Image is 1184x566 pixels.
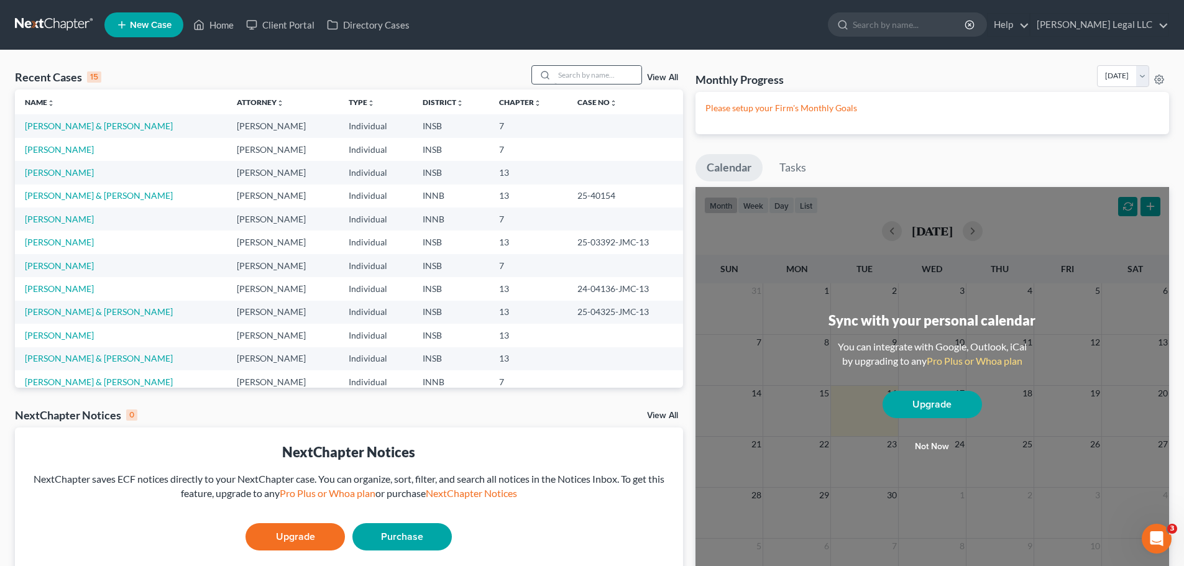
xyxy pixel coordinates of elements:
[489,254,567,277] td: 7
[1167,524,1177,534] span: 3
[413,208,490,231] td: INNB
[489,114,567,137] td: 7
[367,99,375,107] i: unfold_more
[339,301,413,324] td: Individual
[413,254,490,277] td: INSB
[227,301,339,324] td: [PERSON_NAME]
[25,283,94,294] a: [PERSON_NAME]
[227,185,339,208] td: [PERSON_NAME]
[499,98,541,107] a: Chapterunfold_more
[126,409,137,421] div: 0
[647,73,678,82] a: View All
[423,98,464,107] a: Districtunfold_more
[883,391,982,418] a: Upgrade
[15,70,101,84] div: Recent Cases
[413,231,490,253] td: INSB
[413,138,490,161] td: INSB
[349,98,375,107] a: Typeunfold_more
[246,523,345,550] a: Upgrade
[25,237,94,247] a: [PERSON_NAME]
[227,370,339,393] td: [PERSON_NAME]
[567,277,683,300] td: 24-04136-JMC-13
[413,301,490,324] td: INSB
[339,208,413,231] td: Individual
[47,99,55,107] i: unfold_more
[280,487,375,499] a: Pro Plus or Whoa plan
[227,347,339,370] td: [PERSON_NAME]
[456,99,464,107] i: unfold_more
[1030,14,1168,36] a: [PERSON_NAME] Legal LLC
[277,99,284,107] i: unfold_more
[413,114,490,137] td: INSB
[25,190,173,201] a: [PERSON_NAME] & [PERSON_NAME]
[413,185,490,208] td: INNB
[339,114,413,137] td: Individual
[25,144,94,155] a: [PERSON_NAME]
[25,260,94,271] a: [PERSON_NAME]
[883,434,982,459] button: Not now
[25,377,173,387] a: [PERSON_NAME] & [PERSON_NAME]
[25,442,673,462] div: NextChapter Notices
[227,254,339,277] td: [PERSON_NAME]
[988,14,1029,36] a: Help
[25,121,173,131] a: [PERSON_NAME] & [PERSON_NAME]
[15,408,137,422] div: NextChapter Notices
[339,324,413,347] td: Individual
[25,306,173,317] a: [PERSON_NAME] & [PERSON_NAME]
[489,370,567,393] td: 7
[489,185,567,208] td: 13
[489,324,567,347] td: 13
[489,161,567,184] td: 13
[567,301,683,324] td: 25-04325-JMC-13
[610,99,617,107] i: unfold_more
[227,277,339,300] td: [PERSON_NAME]
[853,13,966,36] input: Search by name...
[339,254,413,277] td: Individual
[489,347,567,370] td: 13
[339,185,413,208] td: Individual
[413,370,490,393] td: INNB
[489,208,567,231] td: 7
[227,324,339,347] td: [PERSON_NAME]
[187,14,240,36] a: Home
[554,66,641,84] input: Search by name...
[828,311,1035,330] div: Sync with your personal calendar
[489,277,567,300] td: 13
[339,161,413,184] td: Individual
[237,98,284,107] a: Attorneyunfold_more
[227,231,339,253] td: [PERSON_NAME]
[567,185,683,208] td: 25-40154
[577,98,617,107] a: Case Nounfold_more
[534,99,541,107] i: unfold_more
[567,231,683,253] td: 25-03392-JMC-13
[25,167,94,178] a: [PERSON_NAME]
[413,347,490,370] td: INSB
[87,71,101,83] div: 15
[705,102,1159,114] p: Please setup your Firm's Monthly Goals
[227,114,339,137] td: [PERSON_NAME]
[25,472,673,501] div: NextChapter saves ECF notices directly to your NextChapter case. You can organize, sort, filter, ...
[647,411,678,420] a: View All
[25,214,94,224] a: [PERSON_NAME]
[130,21,172,30] span: New Case
[339,277,413,300] td: Individual
[227,138,339,161] td: [PERSON_NAME]
[339,231,413,253] td: Individual
[25,353,173,363] a: [PERSON_NAME] & [PERSON_NAME]
[833,340,1032,368] div: You can integrate with Google, Outlook, iCal by upgrading to any
[227,208,339,231] td: [PERSON_NAME]
[25,98,55,107] a: Nameunfold_more
[695,154,763,181] a: Calendar
[927,355,1022,367] a: Pro Plus or Whoa plan
[695,72,784,87] h3: Monthly Progress
[489,301,567,324] td: 13
[25,330,94,340] a: [PERSON_NAME]
[489,138,567,161] td: 7
[768,154,817,181] a: Tasks
[413,324,490,347] td: INSB
[352,523,452,550] a: Purchase
[240,14,321,36] a: Client Portal
[413,161,490,184] td: INSB
[489,231,567,253] td: 13
[227,161,339,184] td: [PERSON_NAME]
